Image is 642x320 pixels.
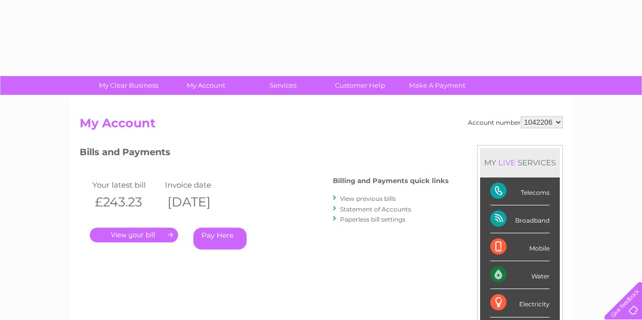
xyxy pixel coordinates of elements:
a: My Clear Business [87,76,171,95]
div: Telecoms [490,177,550,205]
a: Statement of Accounts [340,205,411,213]
h2: My Account [80,116,563,135]
a: My Account [164,76,248,95]
td: Invoice date [162,178,235,192]
div: Electricity [490,289,550,317]
th: [DATE] [162,192,235,212]
a: Customer Help [318,76,402,95]
th: £243.23 [90,192,163,212]
div: Water [490,261,550,289]
div: Broadband [490,205,550,233]
a: View previous bills [340,195,396,202]
div: Mobile [490,233,550,261]
a: Pay Here [193,228,247,250]
td: Your latest bill [90,178,163,192]
a: Paperless bill settings [340,216,406,223]
a: . [90,228,178,242]
h4: Billing and Payments quick links [333,177,449,185]
a: Make A Payment [395,76,479,95]
div: LIVE [496,158,518,167]
div: Account number [468,116,563,128]
a: Services [241,76,325,95]
h3: Bills and Payments [80,145,449,163]
div: MY SERVICES [480,148,560,177]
